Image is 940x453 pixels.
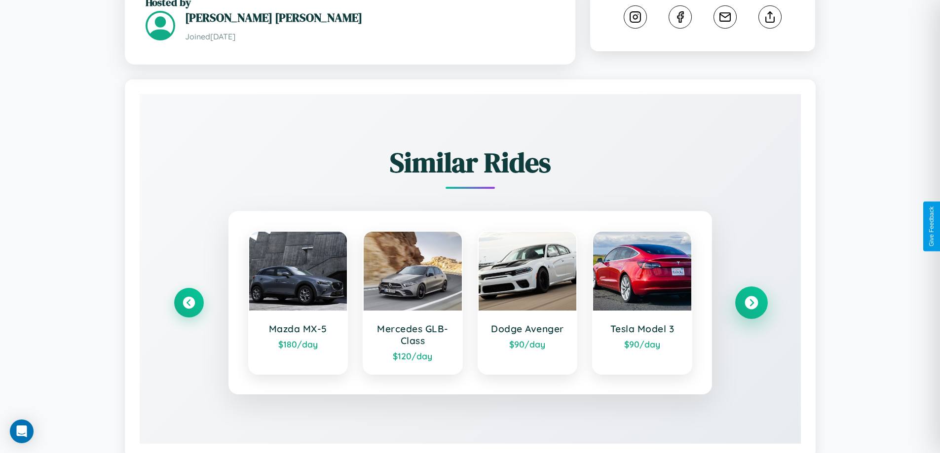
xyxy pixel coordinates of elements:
[489,323,567,335] h3: Dodge Avenger
[592,231,692,375] a: Tesla Model 3$90/day
[185,30,555,44] p: Joined [DATE]
[374,350,452,361] div: $ 120 /day
[478,231,578,375] a: Dodge Avenger$90/day
[374,323,452,347] h3: Mercedes GLB-Class
[259,339,338,349] div: $ 180 /day
[489,339,567,349] div: $ 90 /day
[10,419,34,443] div: Open Intercom Messenger
[363,231,463,375] a: Mercedes GLB-Class$120/day
[603,339,681,349] div: $ 90 /day
[928,207,935,246] div: Give Feedback
[174,143,766,181] h2: Similar Rides
[603,323,681,335] h3: Tesla Model 3
[259,323,338,335] h3: Mazda MX-5
[248,231,348,375] a: Mazda MX-5$180/day
[185,9,555,26] h3: [PERSON_NAME] [PERSON_NAME]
